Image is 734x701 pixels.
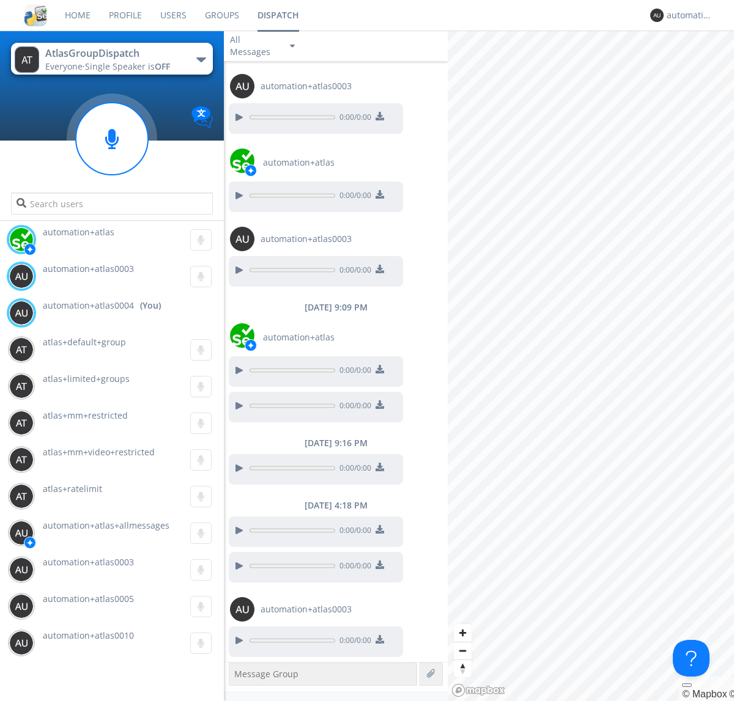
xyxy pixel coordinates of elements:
button: Reset bearing to north [454,659,472,677]
span: automation+atlas0010 [43,629,134,641]
span: atlas+mm+video+restricted [43,446,155,458]
img: d2d01cd9b4174d08988066c6d424eccd [230,323,254,348]
img: caret-down-sm.svg [290,45,295,48]
img: 373638.png [650,9,664,22]
div: All Messages [230,34,279,58]
span: Zoom out [454,642,472,659]
span: automation+atlas0004 [43,299,134,312]
img: 373638.png [9,447,34,472]
button: Zoom out [454,642,472,659]
span: atlas+limited+groups [43,373,130,384]
img: 373638.png [9,484,34,508]
span: automation+atlas0005 [43,593,134,604]
span: automation+atlas+allmessages [43,519,169,531]
span: Single Speaker is [85,61,170,72]
input: Search users [11,193,212,215]
span: atlas+mm+restricted [43,409,128,421]
img: download media button [376,112,384,120]
div: [DATE] 9:16 PM [224,437,448,449]
span: 0:00 / 0:00 [335,190,371,204]
span: atlas+default+group [43,336,126,348]
span: 0:00 / 0:00 [335,365,371,378]
img: download media button [376,190,384,199]
img: d2d01cd9b4174d08988066c6d424eccd [230,149,254,173]
span: automation+atlas [43,226,114,238]
img: download media button [376,525,384,534]
img: download media button [376,635,384,644]
span: automation+atlas0003 [43,263,134,274]
img: 373638.png [9,264,34,288]
span: OFF [155,61,170,72]
div: [DATE] 9:09 PM [224,301,448,314]
img: cddb5a64eb264b2086981ab96f4c1ba7 [24,4,46,26]
span: automation+atlas0003 [261,80,352,92]
div: AtlasGroupDispatch [45,46,183,61]
div: Everyone · [45,61,183,73]
span: automation+atlas0003 [43,556,134,568]
img: 373638.png [9,374,34,398]
span: 0:00 / 0:00 [335,525,371,538]
span: 0:00 / 0:00 [335,463,371,476]
span: automation+atlas0003 [261,603,352,615]
div: [DATE] 4:18 PM [224,499,448,512]
img: d2d01cd9b4174d08988066c6d424eccd [9,227,34,252]
img: 373638.png [230,74,254,98]
button: Toggle attribution [682,683,692,687]
img: download media button [376,463,384,471]
img: download media button [376,400,384,409]
span: automation+atlas [263,156,335,169]
img: 373638.png [9,521,34,545]
span: 0:00 / 0:00 [335,112,371,125]
span: 0:00 / 0:00 [335,400,371,414]
img: 373638.png [9,301,34,325]
span: 0:00 / 0:00 [335,265,371,278]
img: 373638.png [9,557,34,582]
span: automation+atlas [263,331,335,343]
button: AtlasGroupDispatchEveryone·Single Speaker isOFF [11,43,212,75]
a: Mapbox [682,689,727,699]
img: 373638.png [230,227,254,251]
button: Zoom in [454,624,472,642]
img: download media button [376,560,384,569]
img: 373638.png [15,46,39,73]
img: 373638.png [9,594,34,618]
img: 373638.png [9,337,34,362]
span: 0:00 / 0:00 [335,635,371,648]
a: Mapbox logo [451,683,505,697]
img: download media button [376,365,384,373]
span: automation+atlas0003 [261,233,352,245]
img: Translation enabled [191,106,213,128]
div: (You) [140,299,161,312]
img: 373638.png [9,631,34,655]
img: 373638.png [9,411,34,435]
img: 373638.png [230,597,254,622]
span: atlas+ratelimit [43,483,102,494]
iframe: Toggle Customer Support [673,640,710,677]
img: download media button [376,265,384,273]
div: automation+atlas0004 [667,9,713,21]
span: 0:00 / 0:00 [335,560,371,574]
